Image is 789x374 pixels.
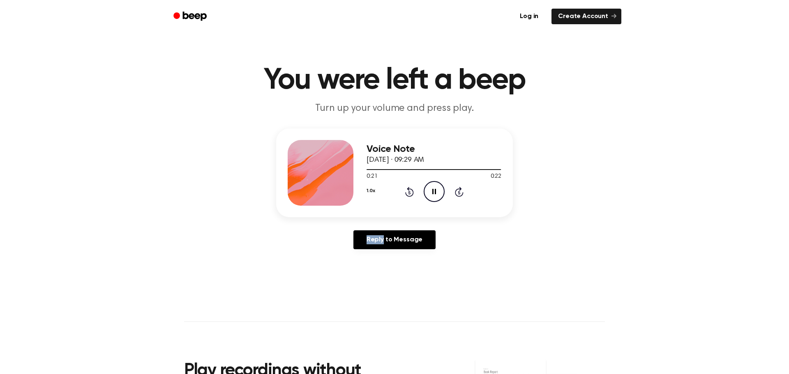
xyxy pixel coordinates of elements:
[168,9,214,25] a: Beep
[512,7,547,26] a: Log in
[367,144,501,155] h3: Voice Note
[353,230,436,249] a: Reply to Message
[237,102,552,115] p: Turn up your volume and press play.
[367,172,377,181] span: 0:21
[184,66,605,95] h1: You were left a beep
[491,172,501,181] span: 0:22
[367,156,424,164] span: [DATE] · 09:29 AM
[551,9,621,24] a: Create Account
[367,184,375,198] button: 1.0x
